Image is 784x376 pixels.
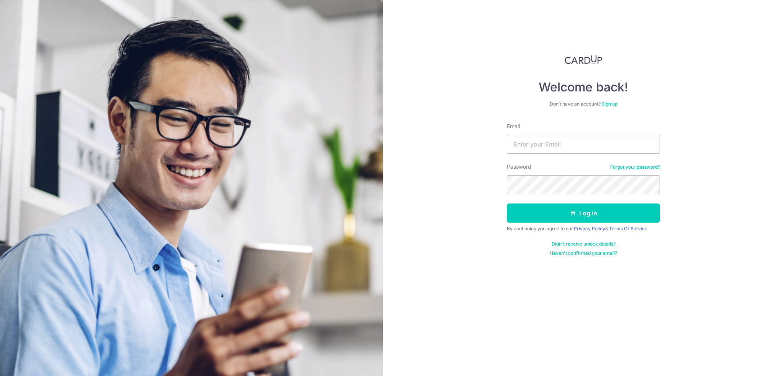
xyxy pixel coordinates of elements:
[552,241,616,247] a: Didn't receive unlock details?
[507,203,660,223] button: Log in
[507,163,531,171] label: Password
[507,122,520,130] label: Email
[507,226,660,232] div: By continuing you agree to our &
[574,226,605,231] a: Privacy Policy
[550,250,617,256] a: Haven't confirmed your email?
[507,135,660,154] input: Enter your Email
[601,101,617,107] a: Sign up
[610,164,660,170] a: Forgot your password?
[609,226,647,231] a: Terms Of Service
[565,55,602,64] img: CardUp Logo
[507,80,660,95] h4: Welcome back!
[507,101,660,107] div: Don’t have an account?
